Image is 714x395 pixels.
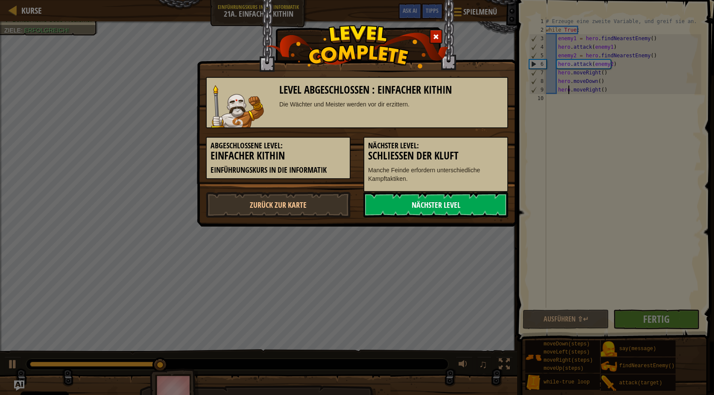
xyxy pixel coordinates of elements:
[211,166,346,174] h5: Einführungskurs in die Informatik
[211,150,346,162] h3: einfacher Kithin
[368,150,503,162] h3: Schließen der Kluft
[279,84,503,96] h3: Level abgeschlossen : einfacher Kithin
[368,141,503,150] h5: Nächster Level:
[266,25,449,68] img: level_complete.png
[206,192,351,218] a: Zurück zur Karte
[211,85,264,127] img: goliath.png
[211,141,346,150] h5: Abgeschlossene Level:
[363,192,508,218] a: Nächster Level
[279,100,503,109] div: Die Wächter und Meister werden vor dir erzittern.
[368,166,503,183] p: Manche Feinde erfordern unterschiedliche Kampftaktiken.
